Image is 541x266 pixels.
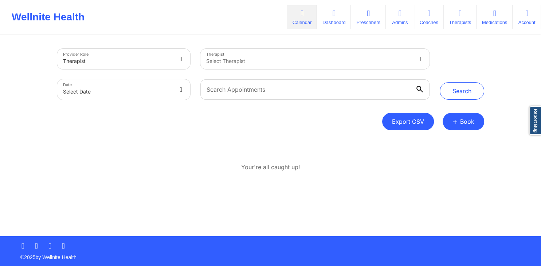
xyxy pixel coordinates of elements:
button: Export CSV [382,113,434,130]
a: Calendar [287,5,317,29]
button: +Book [443,113,484,130]
a: Account [513,5,541,29]
a: Admins [386,5,414,29]
a: Coaches [414,5,444,29]
p: © 2025 by Wellnite Health [15,249,526,261]
button: Search [440,82,484,100]
a: Dashboard [317,5,351,29]
p: Your're all caught up! [241,163,300,171]
a: Report Bug [529,106,541,135]
a: Medications [477,5,513,29]
a: Prescribers [351,5,385,29]
div: Select Date [63,84,172,100]
div: Therapist [63,53,172,69]
a: Therapists [444,5,477,29]
input: Search Appointments [200,79,429,100]
span: + [452,119,458,123]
